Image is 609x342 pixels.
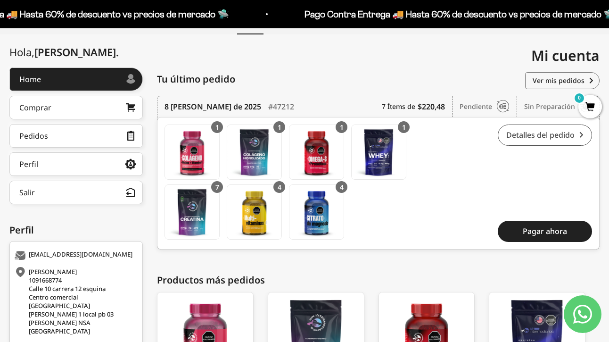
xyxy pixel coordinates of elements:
div: Pedidos [19,132,48,140]
span: Mi cuenta [531,46,600,65]
div: Salir [19,189,35,196]
div: 7 [211,181,223,193]
img: Translation missing: es.Creatina Monohidrato [165,185,219,239]
time: 8 [PERSON_NAME] de 2025 [165,101,261,112]
span: [PERSON_NAME] [34,45,119,59]
img: Translation missing: es.Colágeno Hidrolizado [227,125,281,179]
div: [PERSON_NAME] 1091668774 Calle 10 carrera 12 esquina Centro comercial [GEOGRAPHIC_DATA][PERSON_NA... [15,267,135,335]
a: Detalles del pedido [498,125,592,146]
div: 1 [336,121,347,133]
button: Salir [9,181,143,204]
div: Productos más pedidos [157,273,600,287]
a: Gomas con Citrato de Magnesio [289,184,344,240]
a: Home [9,67,143,91]
a: 0 [578,102,602,113]
img: Translation missing: es.Proteína Whey - Vainilla - Vainilla / 1 libra (460g) [352,125,406,179]
div: 1 [211,121,223,133]
div: 4 [273,181,285,193]
div: #47212 [268,96,294,117]
a: Gomas con Omega 3 DHA y Prebióticos [289,125,344,180]
div: Perfil [19,160,38,168]
div: 1 [398,121,410,133]
div: Sin preparación [524,96,592,117]
div: Home [19,75,41,83]
div: 4 [336,181,347,193]
div: 1 [273,121,285,133]
img: Translation missing: es.Gomas con Citrato de Magnesio [289,185,344,239]
b: $220,48 [418,101,445,112]
img: Translation missing: es.Gomas con Colageno + Biotina + Vitamina C [165,125,219,179]
a: Colágeno Hidrolizado [227,125,282,180]
p: Pago Contra Entrega 🚚 Hasta 60% de descuento vs precios de mercado 🛸 [294,7,604,22]
mark: 0 [574,92,585,104]
div: [EMAIL_ADDRESS][DOMAIN_NAME] [15,251,135,260]
div: Hola, [9,46,119,58]
a: Creatina Monohidrato [165,184,220,240]
a: Ver mis pedidos [525,72,600,89]
a: Comprar [9,96,143,119]
img: Translation missing: es.Gomas con Omega 3 DHA y Prebióticos [289,125,344,179]
span: Tu último pedido [157,72,235,86]
div: 7 Ítems de [382,96,453,117]
div: Comprar [19,104,51,111]
a: Pedidos [9,124,143,148]
div: Pendiente [460,96,517,117]
a: Perfil [9,152,143,176]
span: . [116,45,119,59]
a: Pagar ahora [498,221,592,242]
a: Proteína Whey - Vainilla - Vainilla / 1 libra (460g) [351,125,406,180]
img: Translation missing: es.Gomas con Multivitamínicos y Minerales [227,185,281,239]
a: Gomas con Multivitamínicos y Minerales [227,184,282,240]
a: Gomas con Colageno + Biotina + Vitamina C [165,125,220,180]
div: Perfil [9,223,143,237]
